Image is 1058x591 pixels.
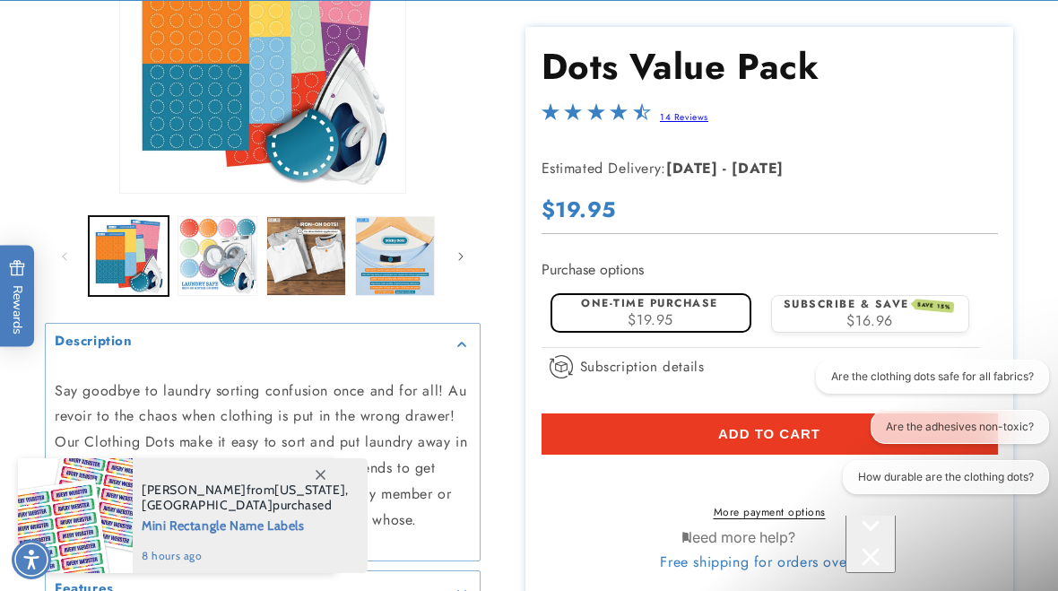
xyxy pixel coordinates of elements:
[542,43,998,90] h1: Dots Value Pack
[718,426,820,442] span: Add to cart
[142,548,349,564] span: 8 hours ago
[666,158,718,178] strong: [DATE]
[791,360,1058,510] iframe: Gorgias live chat conversation starters
[581,295,718,311] label: One-time purchase
[266,216,346,296] button: Load image 3 in gallery view
[14,448,227,501] iframe: Sign Up via Text for Offers
[542,108,651,128] span: 4.4-star overall rating
[12,540,51,579] div: Accessibility Menu
[580,356,705,378] span: Subscription details
[542,413,998,455] button: Add to cart
[542,553,998,571] div: Free shipping for orders over
[660,110,708,124] a: 14 Reviews - open in a new tab
[542,259,644,280] label: Purchase options
[55,333,133,351] h2: Description
[914,299,954,313] span: SAVE 15%
[46,324,480,364] summary: Description
[9,259,26,334] span: Rewards
[784,296,954,312] label: Subscribe & save
[45,237,84,276] button: Slide left
[441,237,481,276] button: Slide right
[89,216,169,296] button: Load image 1 in gallery view
[178,216,257,296] button: Load image 2 in gallery view
[142,482,349,513] span: from , purchased
[681,516,1040,573] iframe: Gorgias Floating Chat
[542,156,990,182] p: Estimated Delivery:
[55,378,471,534] p: Say goodbye to laundry sorting confusion once and for all! Au revoir to the chaos when clothing i...
[542,194,617,225] span: $19.95
[628,309,673,329] span: $19.95
[274,482,345,498] span: [US_STATE]
[142,497,273,513] span: [GEOGRAPHIC_DATA]
[355,216,435,296] button: Load image 4 in gallery view
[723,158,727,178] strong: -
[732,158,784,178] strong: [DATE]
[846,309,893,330] span: $16.96
[142,513,349,535] span: Mini Rectangle Name Labels
[542,504,998,520] a: More payment options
